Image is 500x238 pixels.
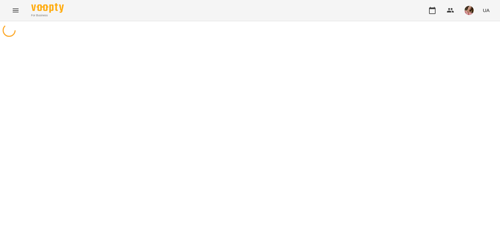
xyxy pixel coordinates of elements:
[480,4,492,16] button: UA
[8,3,23,18] button: Menu
[465,6,474,15] img: e4201cb721255180434d5b675ab1e4d4.jpg
[31,3,64,13] img: Voopty Logo
[483,7,490,14] span: UA
[31,13,64,18] span: For Business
